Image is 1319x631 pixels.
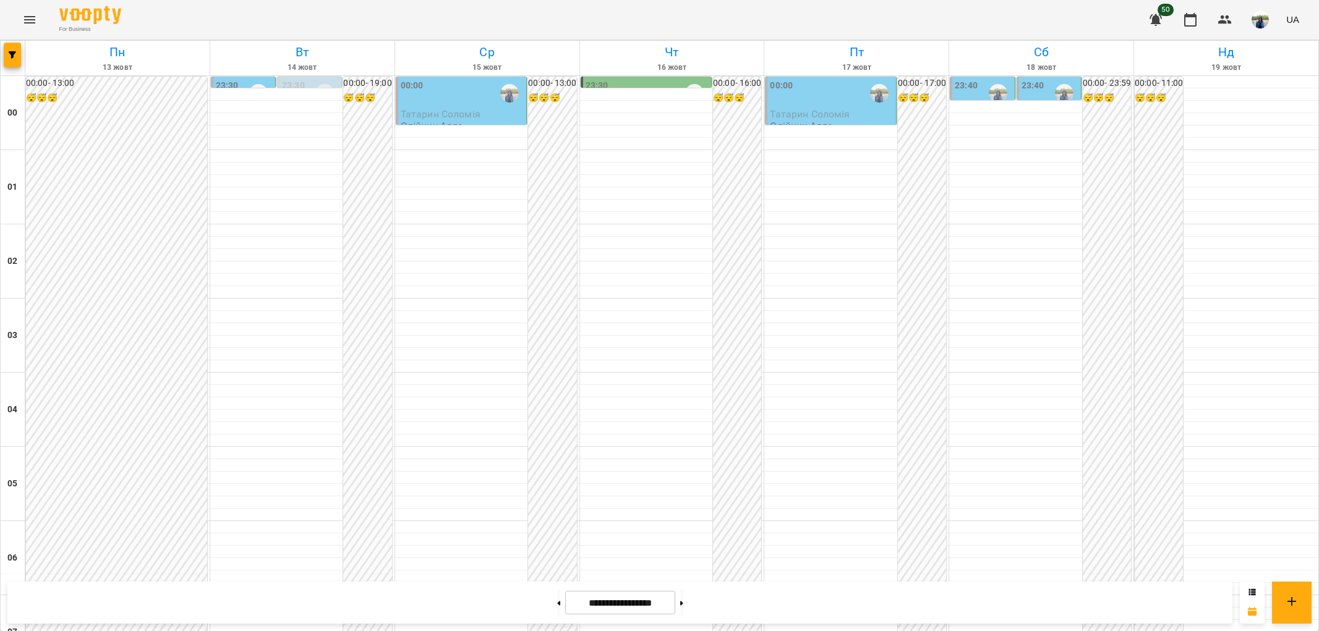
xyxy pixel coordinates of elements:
[951,43,1132,62] h6: Сб
[500,84,519,103] img: Олійник Алла
[1083,91,1131,105] h6: 😴😴😴
[401,108,480,120] span: Татарин Соломія
[528,91,576,105] h6: 😴😴😴
[27,43,208,62] h6: Пн
[989,84,1007,103] img: Олійник Алла
[7,180,17,194] h6: 01
[713,77,761,90] h6: 00:00 - 16:00
[582,62,762,74] h6: 16 жовт
[315,84,334,103] img: Олійник Алла
[1158,4,1174,16] span: 50
[216,79,239,93] label: 23:30
[1136,43,1317,62] h6: Нд
[343,91,391,105] h6: 😴😴😴
[7,255,17,268] h6: 02
[951,62,1132,74] h6: 18 жовт
[955,79,978,93] label: 23:40
[1136,62,1317,74] h6: 19 жовт
[1022,79,1044,93] label: 23:40
[7,551,17,565] h6: 06
[770,121,833,131] p: Олійник Алла
[212,62,393,74] h6: 14 жовт
[282,79,305,93] label: 23:30
[713,91,761,105] h6: 😴😴😴
[766,43,947,62] h6: Пт
[870,84,889,103] img: Олійник Алла
[212,43,393,62] h6: Вт
[7,403,17,417] h6: 04
[7,329,17,342] h6: 03
[7,106,17,120] h6: 00
[1055,84,1074,103] img: Олійник Алла
[770,108,850,120] span: Татарин Соломія
[7,477,17,491] h6: 05
[26,91,207,105] h6: 😴😴😴
[343,77,391,90] h6: 00:00 - 19:00
[766,62,947,74] h6: 17 жовт
[898,77,946,90] h6: 00:00 - 17:00
[59,25,121,33] span: For Business
[401,121,464,131] p: Олійник Алла
[685,84,704,103] img: Олійник Алла
[1135,77,1183,90] h6: 00:00 - 11:00
[1083,77,1131,90] h6: 00:00 - 23:59
[1281,8,1304,31] button: UA
[401,79,424,93] label: 00:00
[1135,91,1183,105] h6: 😴😴😴
[27,62,208,74] h6: 13 жовт
[1252,11,1269,28] img: 79bf113477beb734b35379532aeced2e.jpg
[397,62,578,74] h6: 15 жовт
[26,77,207,90] h6: 00:00 - 13:00
[528,77,576,90] h6: 00:00 - 13:00
[15,5,45,35] button: Menu
[582,43,762,62] h6: Чт
[898,91,946,105] h6: 😴😴😴
[770,79,793,93] label: 00:00
[249,84,268,103] img: Олійник Алла
[59,6,121,24] img: Voopty Logo
[397,43,578,62] h6: Ср
[586,79,608,93] label: 23:30
[1286,13,1299,26] span: UA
